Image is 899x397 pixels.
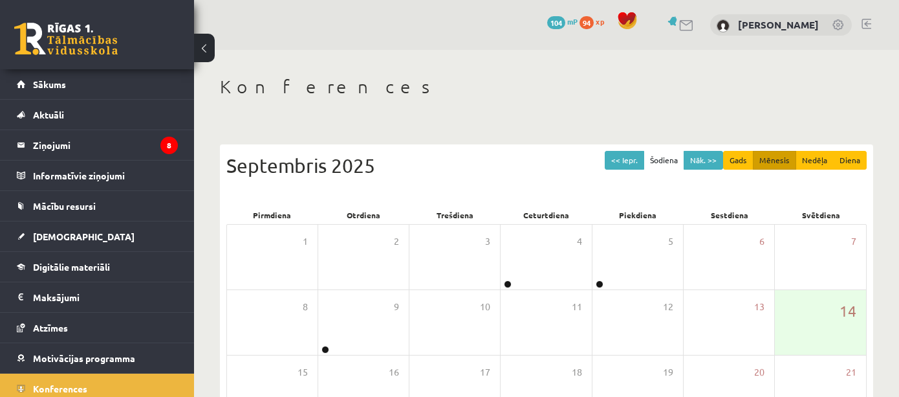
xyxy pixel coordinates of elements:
[668,234,673,249] span: 5
[596,16,604,27] span: xp
[33,352,135,364] span: Motivācijas programma
[33,161,178,190] legend: Informatīvie ziņojumi
[33,78,66,90] span: Sākums
[579,16,611,27] a: 94 xp
[226,206,318,224] div: Pirmdiena
[33,130,178,160] legend: Ziņojumi
[33,322,68,334] span: Atzīmes
[17,130,178,160] a: Ziņojumi8
[480,300,490,314] span: 10
[846,365,856,380] span: 21
[17,221,178,251] a: [DEMOGRAPHIC_DATA]
[33,231,135,242] span: [DEMOGRAPHIC_DATA]
[394,234,399,249] span: 2
[160,137,178,154] i: 8
[409,206,501,224] div: Trešdiena
[754,365,764,380] span: 20
[663,365,673,380] span: 19
[33,261,110,273] span: Digitālie materiāli
[480,365,490,380] span: 17
[33,383,87,394] span: Konferences
[33,282,178,312] legend: Maksājumi
[17,161,178,190] a: Informatīvie ziņojumi
[14,23,118,55] a: Rīgas 1. Tālmācības vidusskola
[303,234,308,249] span: 1
[226,151,867,180] div: Septembris 2025
[738,18,819,31] a: [PERSON_NAME]
[754,300,764,314] span: 13
[663,300,673,314] span: 12
[547,16,578,27] a: 104 mP
[17,191,178,221] a: Mācību resursi
[567,16,578,27] span: mP
[17,343,178,373] a: Motivācijas programma
[394,300,399,314] span: 9
[644,151,684,170] button: Šodiena
[17,69,178,99] a: Sākums
[33,200,96,212] span: Mācību resursi
[389,365,399,380] span: 16
[753,151,796,170] button: Mēnesis
[572,300,582,314] span: 11
[839,300,856,322] span: 14
[775,206,867,224] div: Svētdiena
[303,300,308,314] span: 8
[33,109,64,120] span: Aktuāli
[17,282,178,312] a: Maksājumi
[605,151,644,170] button: << Iepr.
[796,151,834,170] button: Nedēļa
[572,365,582,380] span: 18
[684,206,775,224] div: Sestdiena
[723,151,753,170] button: Gads
[17,252,178,282] a: Digitālie materiāli
[17,100,178,130] a: Aktuāli
[759,234,764,249] span: 6
[501,206,592,224] div: Ceturtdiena
[833,151,867,170] button: Diena
[717,19,730,32] img: Polīna Pērkone
[579,16,594,29] span: 94
[298,365,308,380] span: 15
[220,76,873,98] h1: Konferences
[318,206,409,224] div: Otrdiena
[547,16,565,29] span: 104
[851,234,856,249] span: 7
[592,206,684,224] div: Piekdiena
[485,234,490,249] span: 3
[684,151,723,170] button: Nāk. >>
[577,234,582,249] span: 4
[17,313,178,343] a: Atzīmes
